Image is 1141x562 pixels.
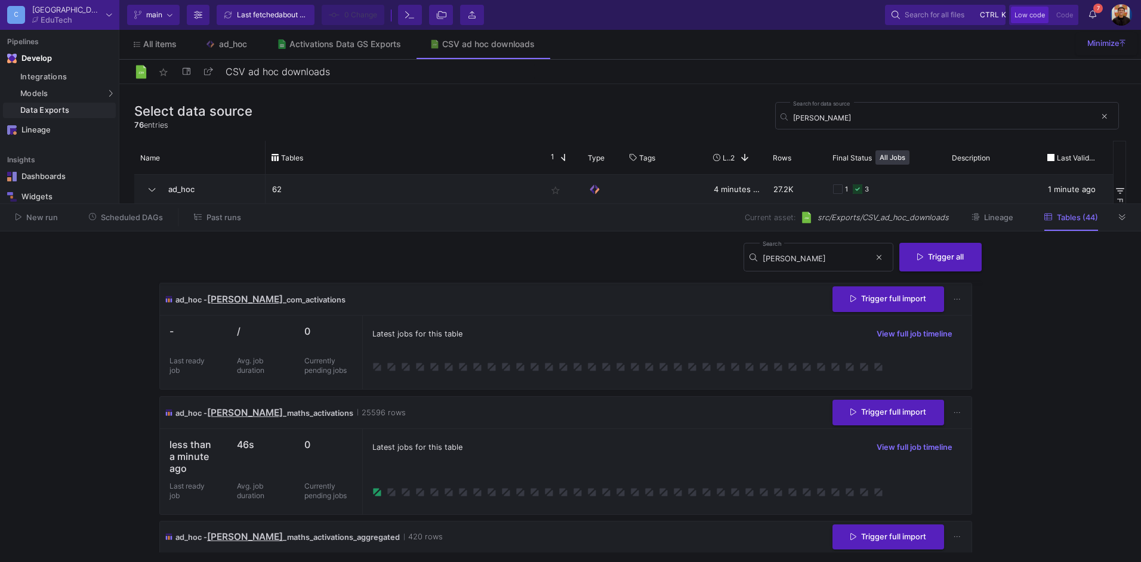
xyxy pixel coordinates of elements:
[3,121,116,140] a: Navigation iconLineage
[850,532,926,541] span: Trigger full import
[877,443,952,452] span: View full job timeline
[21,192,99,202] div: Widgets
[21,125,99,135] div: Lineage
[832,400,944,425] button: Trigger full import
[175,533,207,542] span: ad_hoc -
[800,211,813,224] img: [Legacy] CSV
[845,175,848,203] div: 1
[1014,11,1045,19] span: Low code
[1093,4,1103,13] span: 7
[175,409,207,418] span: ad_hoc -
[980,8,999,22] span: ctrl
[156,65,171,79] mat-icon: star_border
[639,153,655,162] span: Tags
[867,439,962,456] button: View full job timeline
[546,152,554,163] span: 1
[1115,198,1125,221] span: Filters
[1111,4,1132,26] img: bg52tvgs8dxfpOhHYAd0g09LCcAxm85PnUXHwHyc.png
[304,356,353,375] p: Currently pending jobs
[207,407,283,418] span: [PERSON_NAME]
[1011,7,1049,23] button: Low code
[1053,7,1077,23] button: Code
[730,153,735,162] span: 2
[885,5,1006,25] button: Search for all filesctrlk
[1,208,72,227] button: New run
[877,329,952,338] span: View full job timeline
[127,5,180,25] button: main
[237,439,285,450] p: 46s
[372,328,462,339] span: Latest jobs for this table
[169,325,218,337] p: -
[357,407,406,418] span: 25596 rows
[1057,153,1096,162] span: Last Valid Job
[206,213,241,222] span: Past runs
[272,175,534,203] p: 62
[7,192,17,202] img: Navigation icon
[146,6,162,24] span: main
[832,144,929,171] div: Final Status
[7,6,25,24] div: C
[175,295,207,304] span: ad_hoc -
[442,39,535,49] div: CSV ad hoc downloads
[134,121,144,129] span: 76
[745,212,795,223] span: Current asset:
[289,39,401,49] div: Activations Data GS Exports
[217,5,314,25] button: Last fetchedabout 1 hour ago
[207,294,283,305] span: [PERSON_NAME]
[850,407,926,416] span: Trigger full import
[372,441,462,453] span: Latest jobs for this table
[101,213,163,222] span: Scheduled DAGs
[205,39,215,50] img: Tab icon
[283,409,353,418] span: _maths_activations
[850,294,926,303] span: Trigger full import
[773,153,791,162] span: Rows
[832,286,944,312] button: Trigger full import
[281,153,303,162] span: Tables
[767,175,827,203] div: 27.2K
[237,356,273,375] p: Avg. job duration
[140,153,160,162] span: Name
[3,69,116,85] a: Integrations
[1041,175,1113,203] div: 1 minute ago
[277,39,287,50] img: Tab icon
[1001,8,1006,22] span: k
[134,119,252,131] div: entries
[134,64,149,79] img: Logo
[165,406,173,419] img: icon
[165,530,173,544] img: icon
[304,439,353,450] p: 0
[169,356,205,375] p: Last ready job
[1030,208,1112,227] button: Tables (44)
[7,54,17,63] img: Navigation icon
[3,103,116,118] a: Data Exports
[3,167,116,186] a: Navigation iconDashboards
[588,183,601,196] img: SQL Model
[304,481,353,501] p: Currently pending jobs
[976,8,999,22] button: ctrlk
[207,532,283,543] span: [PERSON_NAME]
[723,153,730,162] span: Last Used
[818,212,949,223] span: src/Exports/CSV_ad_hoc_downloads
[169,481,205,501] p: Last ready job
[707,175,767,203] div: 4 minutes ago
[21,172,99,181] div: Dashboards
[134,103,252,119] h3: Select data source
[165,292,173,306] img: icon
[1056,11,1073,19] span: Code
[1082,5,1103,25] button: 7
[237,325,285,337] p: /
[588,153,605,162] span: Type
[404,531,443,542] span: 420 rows
[304,325,353,337] p: 0
[237,481,273,501] p: Avg. job duration
[283,533,400,542] span: _maths_activations_aggregated
[32,6,101,14] div: [GEOGRAPHIC_DATA]
[957,208,1028,227] button: Lineage
[917,252,964,261] span: Trigger all
[905,6,964,24] span: Search for all files
[899,243,982,271] button: Trigger all
[279,10,334,19] span: about 1 hour ago
[867,325,962,343] button: View full job timeline
[218,39,248,49] div: ad_hoc
[7,172,17,181] img: Navigation icon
